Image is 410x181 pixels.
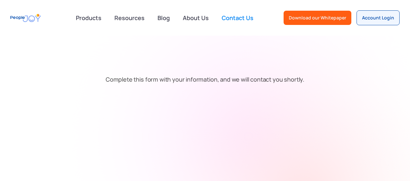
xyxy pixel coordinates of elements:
div: Download our Whitepaper [289,15,346,21]
p: Complete this form with your information, and we will contact you shortly. [106,74,304,84]
a: home [10,11,41,25]
a: Contact Us [218,11,257,25]
a: Blog [154,11,174,25]
a: About Us [179,11,213,25]
a: Resources [111,11,148,25]
div: Products [72,11,105,24]
a: Account Login [357,10,400,25]
div: Account Login [362,15,394,21]
a: Download our Whitepaper [284,11,351,25]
